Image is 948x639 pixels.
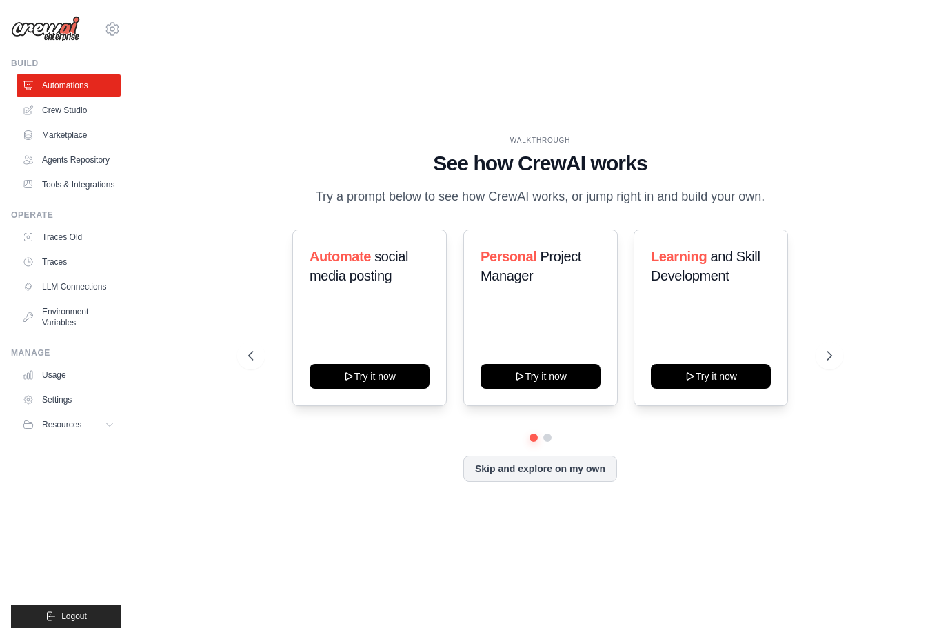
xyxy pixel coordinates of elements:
[310,249,371,264] span: Automate
[61,611,87,622] span: Logout
[248,135,832,145] div: WALKTHROUGH
[11,605,121,628] button: Logout
[17,251,121,273] a: Traces
[481,249,581,283] span: Project Manager
[463,456,617,482] button: Skip and explore on my own
[651,364,771,389] button: Try it now
[17,74,121,97] a: Automations
[11,58,121,69] div: Build
[481,364,601,389] button: Try it now
[481,249,536,264] span: Personal
[651,249,707,264] span: Learning
[11,16,80,42] img: Logo
[17,174,121,196] a: Tools & Integrations
[17,149,121,171] a: Agents Repository
[17,364,121,386] a: Usage
[17,389,121,411] a: Settings
[17,124,121,146] a: Marketplace
[310,364,430,389] button: Try it now
[17,301,121,334] a: Environment Variables
[310,249,408,283] span: social media posting
[17,99,121,121] a: Crew Studio
[11,347,121,358] div: Manage
[248,151,832,176] h1: See how CrewAI works
[309,187,772,207] p: Try a prompt below to see how CrewAI works, or jump right in and build your own.
[17,414,121,436] button: Resources
[17,226,121,248] a: Traces Old
[42,419,81,430] span: Resources
[11,210,121,221] div: Operate
[17,276,121,298] a: LLM Connections
[651,249,760,283] span: and Skill Development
